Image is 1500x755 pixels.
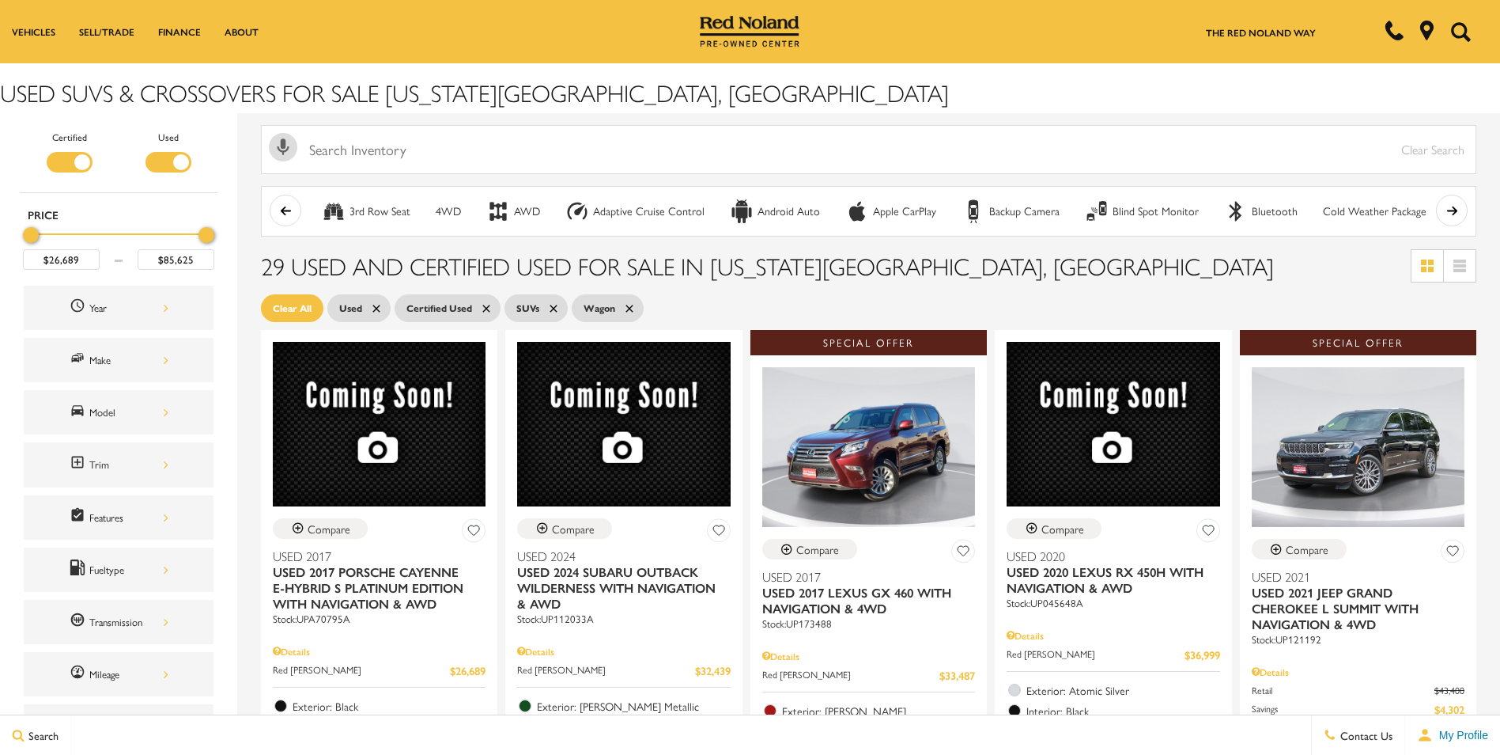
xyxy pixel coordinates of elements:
[24,286,213,330] div: YearYear
[273,342,486,506] img: 2017 Porsche Cayenne E-Hybrid S Platinum Edition
[517,518,612,539] button: Compare Vehicle
[758,204,820,218] div: Android Auto
[1436,195,1468,226] button: scroll right
[89,666,168,683] div: Mileage
[1007,628,1219,643] div: Pricing Details - Used 2020 Lexus RX 450h With Navigation & AWD
[20,129,217,192] div: Filter by Vehicle Type
[261,125,1476,174] input: Search Inventory
[1252,683,1434,697] span: Retail
[1252,204,1298,218] div: Bluetooth
[1252,683,1464,697] a: Retail $43,400
[516,298,539,318] span: SUVs
[1252,632,1464,647] div: Stock : UP121192
[1441,539,1464,568] button: Save Vehicle
[23,249,100,270] input: Minimum
[158,129,179,145] label: Used
[1196,518,1220,548] button: Save Vehicle
[951,539,975,568] button: Save Vehicle
[1206,25,1316,40] a: The Red Noland Way
[486,199,510,223] div: AWD
[70,350,89,370] span: Make
[269,133,297,161] svg: Click to toggle on voice search
[517,612,730,626] div: Stock : UP112033A
[593,204,705,218] div: Adaptive Cruise Control
[462,518,486,548] button: Save Vehicle
[707,518,731,548] button: Save Vehicle
[273,612,486,626] div: Stock : UPA70795A
[70,298,89,318] span: Year
[1252,569,1464,632] a: Used 2021Used 2021 Jeep Grand Cherokee L Summit With Navigation & 4WD
[1007,518,1101,539] button: Compare Vehicle
[962,199,985,223] div: Backup Camera
[695,662,731,679] span: $32,439
[1185,647,1220,663] span: $36,999
[1314,195,1435,228] button: Cold Weather Package
[1252,701,1464,718] a: Savings $4,302
[1007,647,1219,663] a: Red [PERSON_NAME] $36,999
[1041,522,1084,536] div: Compare
[1434,701,1464,718] span: $4,302
[1085,199,1109,223] div: Blind Spot Monitor
[1405,715,1500,755] button: Open user profile menu
[24,652,213,696] div: MileageMileage
[436,204,461,218] div: 4WD
[762,585,963,617] span: Used 2017 Lexus GX 460 With Navigation & 4WD
[273,548,474,564] span: Used 2017
[537,698,730,714] span: Exterior: [PERSON_NAME] Metallic
[450,662,486,679] span: $26,689
[273,662,450,679] span: Red [PERSON_NAME]
[89,509,168,526] div: Features
[762,539,857,560] button: Compare Vehicle
[273,548,486,612] a: Used 2017Used 2017 Porsche Cayenne E-Hybrid S Platinum Edition With Navigation & AWD
[721,195,829,228] button: Android AutoAndroid Auto
[1007,342,1219,506] img: 2020 Lexus RX 450h
[517,662,730,679] a: Red [PERSON_NAME] $32,439
[1323,204,1426,218] div: Cold Weather Package
[1007,647,1184,663] span: Red [PERSON_NAME]
[1007,548,1207,564] span: Used 2020
[517,548,730,612] a: Used 2024Used 2024 Subaru Outback Wilderness With Navigation & AWD
[70,454,89,475] span: Trim
[89,561,168,579] div: Fueltype
[873,204,936,218] div: Apple CarPlay
[700,16,799,47] img: Red Noland Pre-Owned
[406,298,472,318] span: Certified Used
[1240,330,1476,355] div: Special Offer
[89,456,168,473] div: Trim
[322,199,346,223] div: 3rd Row Seat
[700,21,799,37] a: Red Noland Pre-Owned
[762,667,939,684] span: Red [PERSON_NAME]
[89,351,168,369] div: Make
[750,330,987,355] div: Special Offer
[339,298,362,318] span: Used
[89,404,168,421] div: Model
[1113,204,1199,218] div: Blind Spot Monitor
[1224,199,1248,223] div: Bluetooth
[1336,727,1392,743] span: Contact Us
[1286,542,1328,556] div: Compare
[1026,703,1219,719] span: Interior: Black
[565,199,589,223] div: Adaptive Cruise Control
[198,227,214,243] div: Maximum Price
[270,195,301,226] button: scroll left
[1215,195,1306,228] button: BluetoothBluetooth
[762,617,975,631] div: Stock : UP173488
[762,367,975,527] img: 2017 Lexus GX 460
[70,664,89,685] span: Mileage
[70,612,89,632] span: Transmission
[308,522,350,536] div: Compare
[273,518,368,539] button: Compare Vehicle
[845,199,869,223] div: Apple CarPlay
[1252,665,1464,679] div: Pricing Details - Used 2021 Jeep Grand Cherokee L Summit With Navigation & 4WD
[514,204,540,218] div: AWD
[989,204,1060,218] div: Backup Camera
[24,704,213,749] div: EngineEngine
[557,195,713,228] button: Adaptive Cruise ControlAdaptive Cruise Control
[293,698,486,714] span: Exterior: Black
[24,338,213,382] div: MakeMake
[52,129,87,145] label: Certified
[1007,596,1219,610] div: Stock : UP045648A
[1026,682,1219,698] span: Exterior: Atomic Silver
[273,298,312,318] span: Clear All
[478,195,549,228] button: AWDAWD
